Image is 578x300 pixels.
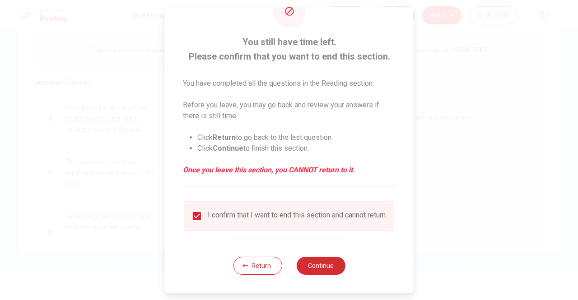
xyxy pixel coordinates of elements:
[208,211,387,222] div: I confirm that I want to end this section and cannot return.
[296,257,345,275] button: Continue
[213,133,236,142] strong: Return
[183,78,396,89] p: You have completed all the questions in the Reading section.
[233,257,282,275] button: Return
[183,100,396,121] p: Before you leave, you may go back and review your answers if there is still time.
[213,144,243,152] strong: Continue
[183,165,396,175] em: Once you leave this section, you CANNOT return to it.
[197,143,396,154] li: Click to finish this section.
[197,132,396,143] li: Click to go back to the last question
[183,35,396,64] span: You still have time left. Please confirm that you want to end this section.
